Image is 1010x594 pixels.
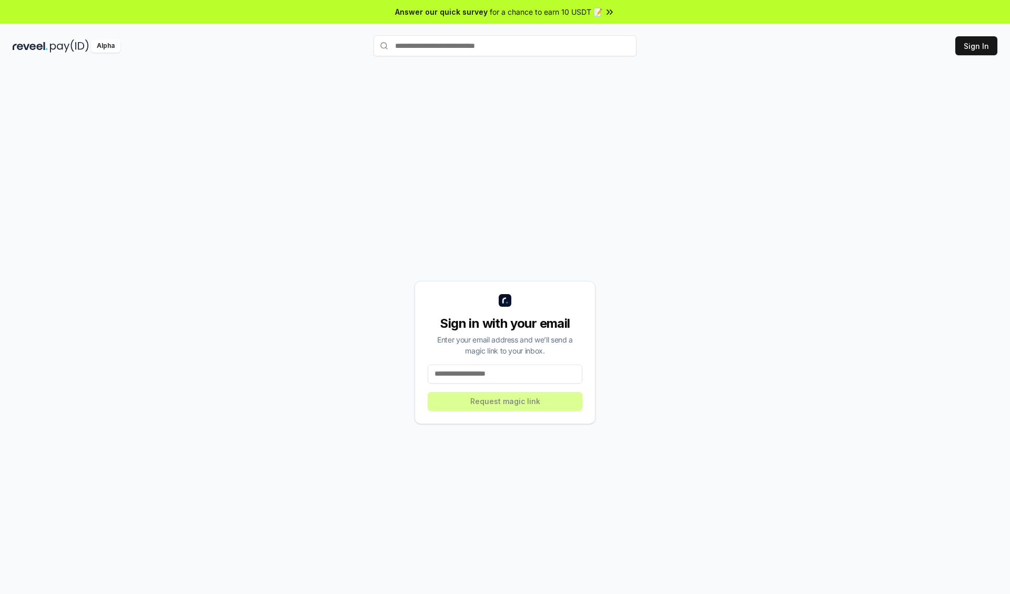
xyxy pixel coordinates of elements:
div: Enter your email address and we’ll send a magic link to your inbox. [428,334,582,356]
div: Sign in with your email [428,315,582,332]
button: Sign In [955,36,997,55]
img: pay_id [50,39,89,53]
span: for a chance to earn 10 USDT 📝 [490,6,602,17]
img: logo_small [499,294,511,307]
img: reveel_dark [13,39,48,53]
div: Alpha [91,39,120,53]
span: Answer our quick survey [395,6,488,17]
